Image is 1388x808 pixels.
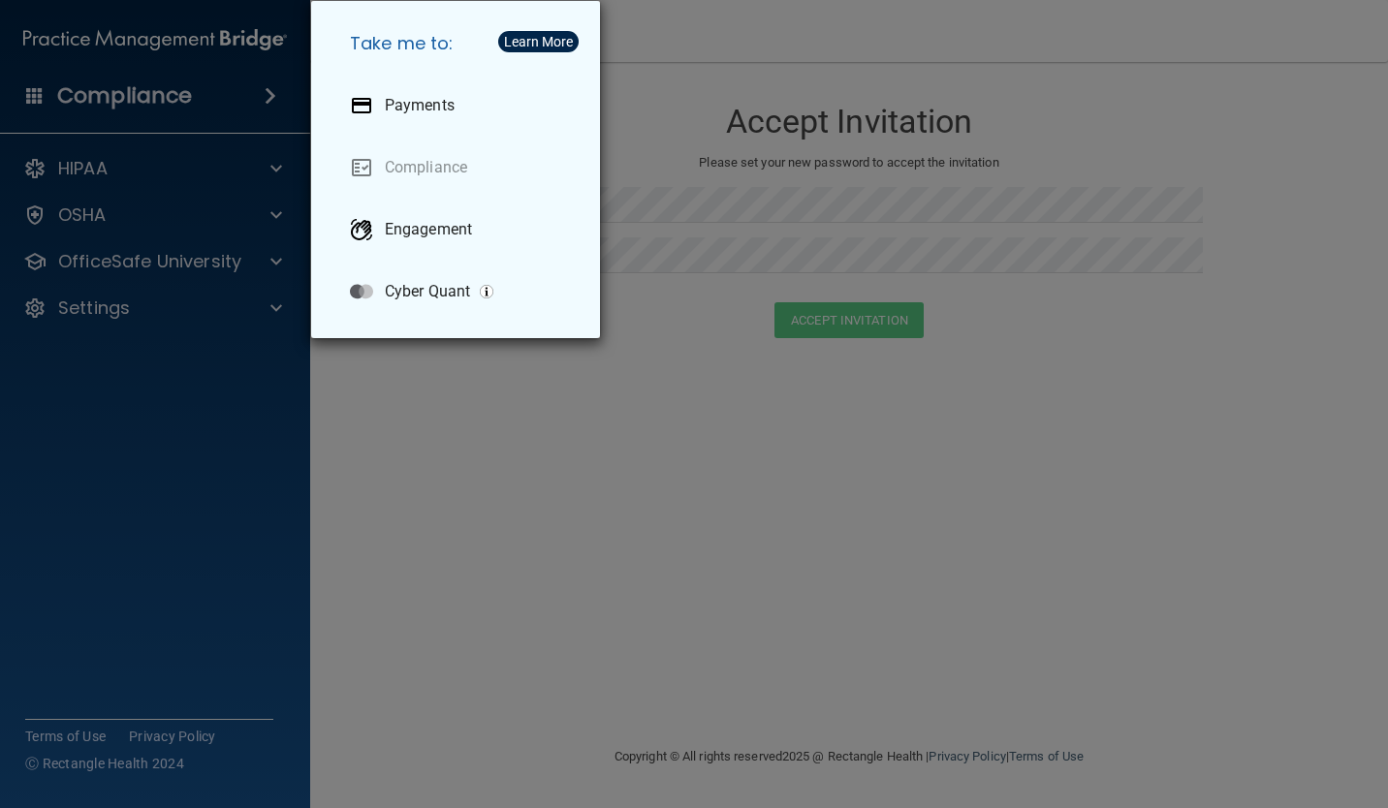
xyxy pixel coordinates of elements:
[385,96,455,115] p: Payments
[504,35,573,48] div: Learn More
[334,16,584,71] h5: Take me to:
[334,140,584,195] a: Compliance
[498,31,579,52] button: Learn More
[334,78,584,133] a: Payments
[1053,670,1365,748] iframe: Drift Widget Chat Controller
[385,282,470,301] p: Cyber Quant
[334,202,584,257] a: Engagement
[385,220,472,239] p: Engagement
[334,264,584,319] a: Cyber Quant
